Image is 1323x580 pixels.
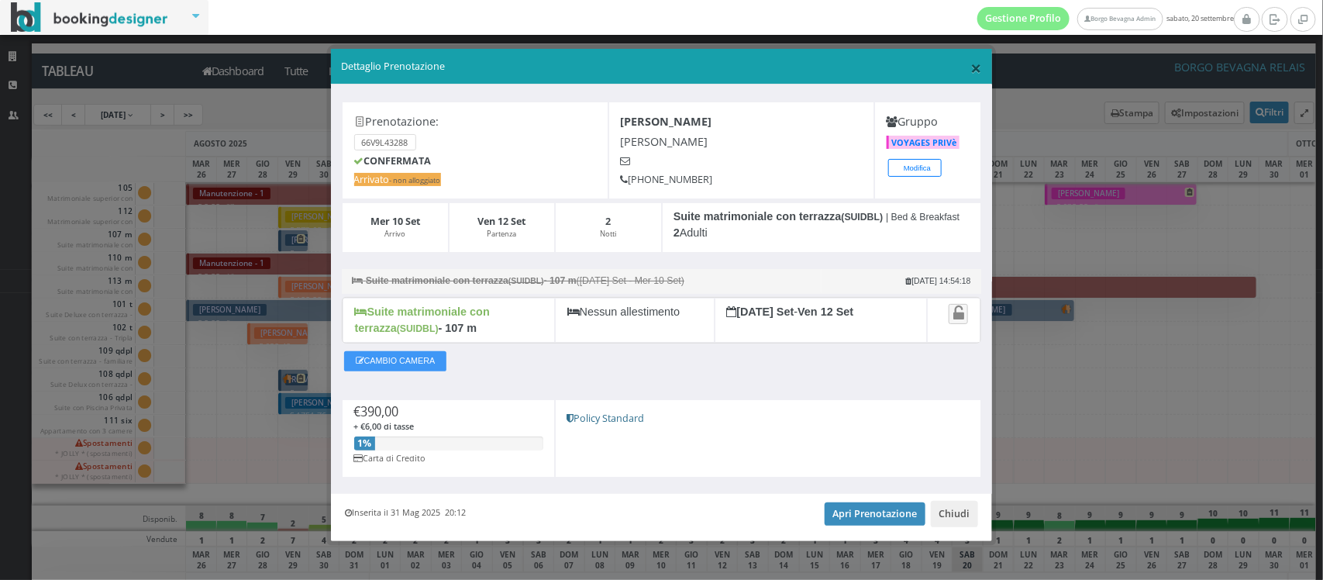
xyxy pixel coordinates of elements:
small: (SUIDBL) [508,277,544,285]
b: Ven 12 Set [798,306,853,318]
div: - [715,298,927,343]
span: 6,00 di tasse [366,420,415,432]
div: Adulti [662,202,981,253]
small: ([DATE] Set - Mer 10 Set) [342,269,822,294]
small: [DATE] 14:54:18 [906,277,971,285]
a: Attiva il blocco spostamento [949,304,968,323]
span: + € [354,420,415,432]
small: 66V9L43288 [354,134,416,150]
h6: Inserita il 31 Mag 2025 20:12 [345,508,466,518]
span: Arrivato [354,173,441,186]
b: Mer 10 Set [370,215,420,228]
b: Suite matrimoniale con terrazza [355,306,490,334]
h5: Dettaglio Prenotazione [341,60,982,74]
a: Gestione Profilo [977,7,1070,30]
h4: [PERSON_NAME] [620,135,863,148]
small: | Bed & Breakfast [886,212,960,223]
button: Close [971,58,982,78]
small: Notti [600,229,616,239]
button: CAMBIO CAMERA [344,351,446,371]
b: [DATE] Set [726,306,794,318]
b: Ven 12 Set [477,215,525,228]
span: € [354,403,399,420]
h5: Policy Standard [567,413,969,424]
div: Nessun allestimento [555,298,715,343]
a: VOYAGES PRIVè [887,136,960,149]
b: [PERSON_NAME] [620,114,711,129]
img: BookingDesigner.com [11,2,168,33]
small: Arrivo [384,229,405,239]
b: CONFERMATA [354,154,432,167]
small: - non alloggiato [390,175,441,185]
h5: [PHONE_NUMBER] [620,174,863,185]
b: 2 [674,226,680,239]
span: 390,00 [361,403,399,420]
b: - 107 m [439,322,477,334]
div: 1% pagato [354,437,375,451]
small: Carta di Credito [354,452,425,464]
button: Chiudi [931,501,979,527]
a: Borgo Bevagna Admin [1077,8,1163,30]
b: Suite matrimoniale con terrazza [674,210,883,223]
a: Apri Prenotazione [825,502,926,526]
small: Partenza [487,229,516,239]
b: 2 [605,215,611,228]
h4: Prenotazione: [354,115,597,128]
span: × [971,54,982,81]
small: (SUIDBL) [842,212,884,223]
button: Modifica [888,159,942,177]
span: sabato, 20 settembre [977,7,1234,30]
small: (SUIDBL) [397,323,439,334]
b: Suite matrimoniale con terrazza - 107 m [366,275,577,286]
h4: Gruppo [887,115,970,128]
